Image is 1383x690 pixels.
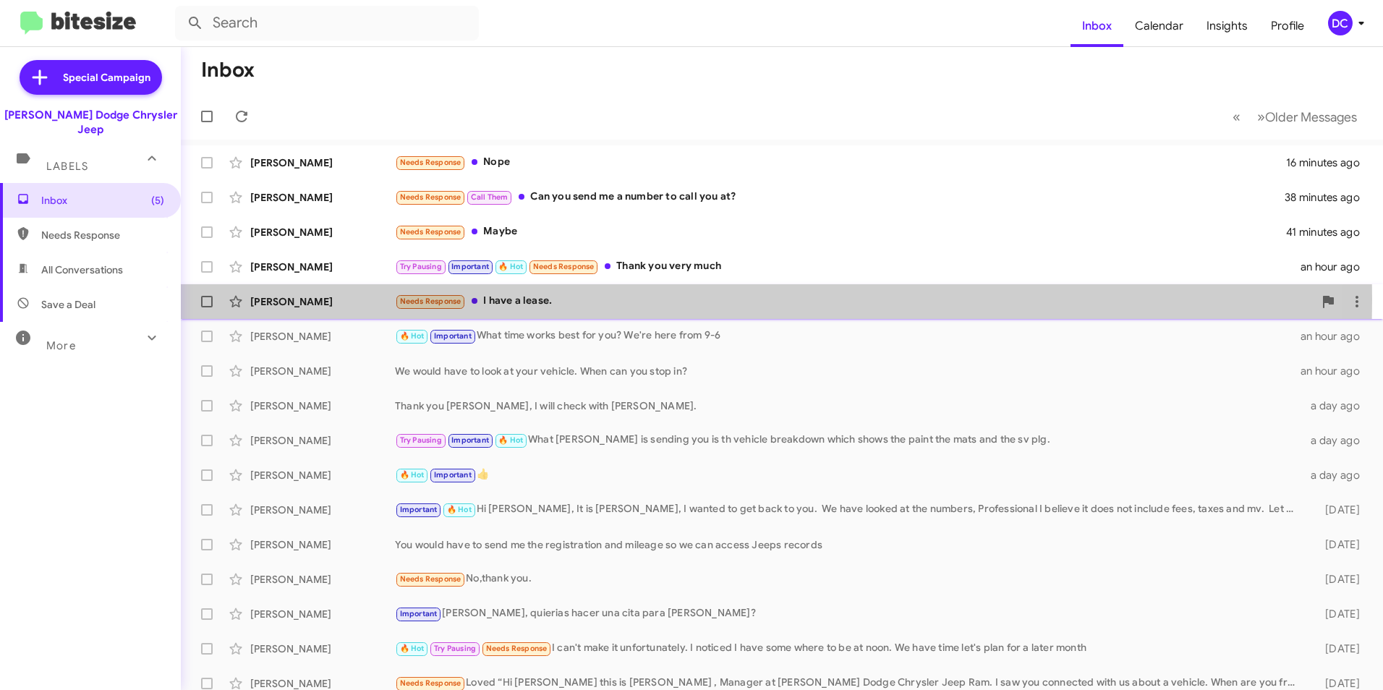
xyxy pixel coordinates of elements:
[175,6,479,41] input: Search
[1071,5,1123,47] a: Inbox
[201,59,255,82] h1: Inbox
[1302,433,1371,448] div: a day ago
[1286,225,1371,239] div: 41 minutes ago
[41,297,95,312] span: Save a Deal
[250,364,395,378] div: [PERSON_NAME]
[434,331,472,341] span: Important
[395,399,1302,413] div: Thank you [PERSON_NAME], I will check with [PERSON_NAME].
[1328,11,1353,35] div: DC
[1265,109,1357,125] span: Older Messages
[63,70,150,85] span: Special Campaign
[250,225,395,239] div: [PERSON_NAME]
[434,644,476,653] span: Try Pausing
[250,294,395,309] div: [PERSON_NAME]
[400,331,425,341] span: 🔥 Hot
[250,468,395,482] div: [PERSON_NAME]
[250,156,395,170] div: [PERSON_NAME]
[400,505,438,514] span: Important
[46,339,76,352] span: More
[41,228,164,242] span: Needs Response
[1248,102,1366,132] button: Next
[395,640,1302,657] div: I can't make it unfortunately. I noticed I have some where to be at noon. We have time let's plan...
[1286,156,1371,170] div: 16 minutes ago
[395,258,1301,275] div: Thank you very much
[250,399,395,413] div: [PERSON_NAME]
[400,644,425,653] span: 🔥 Hot
[41,263,123,277] span: All Conversations
[250,260,395,274] div: [PERSON_NAME]
[471,192,508,202] span: Call Them
[498,435,523,445] span: 🔥 Hot
[395,189,1285,205] div: Can you send me a number to call you at?
[1302,503,1371,517] div: [DATE]
[46,160,88,173] span: Labels
[1301,364,1371,378] div: an hour ago
[400,470,425,480] span: 🔥 Hot
[1302,642,1371,656] div: [DATE]
[1123,5,1195,47] a: Calendar
[1259,5,1316,47] a: Profile
[151,193,164,208] span: (5)
[250,329,395,344] div: [PERSON_NAME]
[395,328,1301,344] div: What time works best for you? We're here from 9-6
[250,537,395,552] div: [PERSON_NAME]
[250,190,395,205] div: [PERSON_NAME]
[395,571,1302,587] div: No,thank you.
[1301,260,1371,274] div: an hour ago
[400,574,461,584] span: Needs Response
[1301,329,1371,344] div: an hour ago
[400,297,461,306] span: Needs Response
[20,60,162,95] a: Special Campaign
[400,609,438,618] span: Important
[1302,572,1371,587] div: [DATE]
[395,537,1302,552] div: You would have to send me the registration and mileage so we can access Jeeps records
[395,293,1314,310] div: I have a lease.
[250,607,395,621] div: [PERSON_NAME]
[400,435,442,445] span: Try Pausing
[1302,468,1371,482] div: a day ago
[400,158,461,167] span: Needs Response
[1233,108,1241,126] span: «
[250,642,395,656] div: [PERSON_NAME]
[1302,537,1371,552] div: [DATE]
[1316,11,1367,35] button: DC
[451,262,489,271] span: Important
[1302,607,1371,621] div: [DATE]
[400,227,461,237] span: Needs Response
[395,364,1301,378] div: We would have to look at your vehicle. When can you stop in?
[395,223,1286,240] div: Maybe
[1225,102,1366,132] nav: Page navigation example
[250,503,395,517] div: [PERSON_NAME]
[533,262,595,271] span: Needs Response
[395,154,1286,171] div: Nope
[41,193,164,208] span: Inbox
[250,572,395,587] div: [PERSON_NAME]
[1195,5,1259,47] a: Insights
[395,467,1302,483] div: 👍
[1285,190,1371,205] div: 38 minutes ago
[451,435,489,445] span: Important
[395,605,1302,622] div: [PERSON_NAME], quierias hacer una cita para [PERSON_NAME]?
[1257,108,1265,126] span: »
[400,678,461,688] span: Needs Response
[447,505,472,514] span: 🔥 Hot
[498,262,523,271] span: 🔥 Hot
[1302,399,1371,413] div: a day ago
[486,644,548,653] span: Needs Response
[395,501,1302,518] div: Hi [PERSON_NAME], It is [PERSON_NAME], I wanted to get back to you. We have looked at the numbers...
[250,433,395,448] div: [PERSON_NAME]
[400,192,461,202] span: Needs Response
[1224,102,1249,132] button: Previous
[400,262,442,271] span: Try Pausing
[434,470,472,480] span: Important
[395,432,1302,448] div: What [PERSON_NAME] is sending you is th vehicle breakdown which shows the paint the mats and the ...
